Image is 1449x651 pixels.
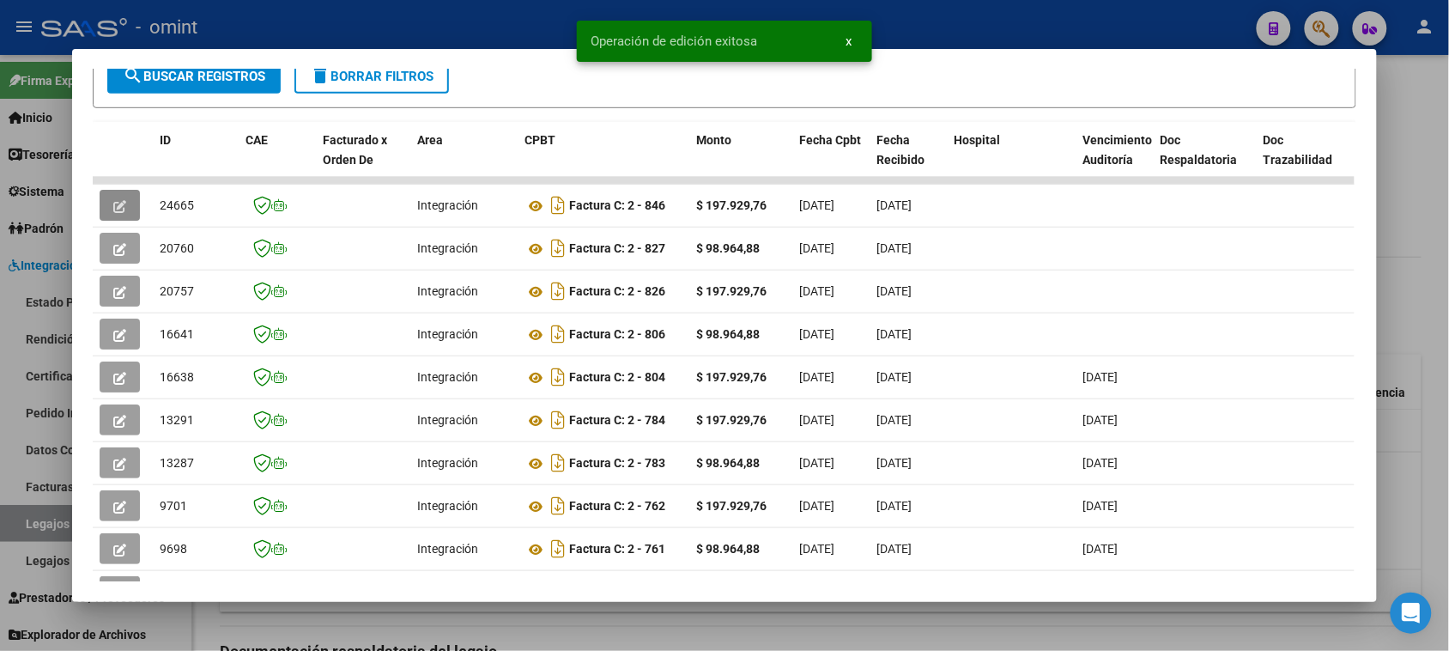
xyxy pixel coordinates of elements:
[696,241,760,255] strong: $ 98.964,88
[107,59,281,94] button: Buscar Registros
[1082,370,1118,384] span: [DATE]
[417,499,478,513] span: Integración
[547,192,569,219] i: Descargar documento
[1082,133,1152,167] span: Vencimiento Auditoría
[410,122,518,198] datatable-header-cell: Area
[547,535,569,563] i: Descargar documento
[696,327,760,341] strong: $ 98.964,88
[160,456,194,470] span: 13287
[696,499,767,513] strong: $ 197.929,76
[569,371,665,385] strong: Factura C: 2 - 804
[160,284,194,298] span: 20757
[832,26,865,57] button: x
[696,284,767,298] strong: $ 197.929,76
[417,241,478,255] span: Integración
[1263,133,1332,167] span: Doc Trazabilidad
[524,133,555,147] span: CPBT
[876,456,912,470] span: [DATE]
[1082,542,1118,556] span: [DATE]
[696,133,731,147] span: Monto
[160,327,194,341] span: 16641
[1076,122,1153,198] datatable-header-cell: Vencimiento Auditoría
[876,413,912,427] span: [DATE]
[569,242,665,256] strong: Factura C: 2 - 827
[876,133,925,167] span: Fecha Recibido
[696,413,767,427] strong: $ 197.929,76
[876,284,912,298] span: [DATE]
[876,198,912,212] span: [DATE]
[417,284,478,298] span: Integración
[547,363,569,391] i: Descargar documento
[569,414,665,428] strong: Factura C: 2 - 784
[239,122,316,198] datatable-header-cell: CAE
[799,370,834,384] span: [DATE]
[160,133,171,147] span: ID
[696,370,767,384] strong: $ 197.929,76
[876,499,912,513] span: [DATE]
[417,413,478,427] span: Integración
[160,198,194,212] span: 24665
[876,542,912,556] span: [DATE]
[569,500,665,514] strong: Factura C: 2 - 762
[417,133,443,147] span: Area
[799,456,834,470] span: [DATE]
[417,198,478,212] span: Integración
[518,122,689,198] datatable-header-cell: CPBT
[799,284,834,298] span: [DATE]
[160,542,187,556] span: 9698
[1160,133,1237,167] span: Doc Respaldatoria
[799,241,834,255] span: [DATE]
[547,406,569,434] i: Descargar documento
[569,328,665,342] strong: Factura C: 2 - 806
[316,122,410,198] datatable-header-cell: Facturado x Orden De
[870,122,947,198] datatable-header-cell: Fecha Recibido
[547,492,569,520] i: Descargar documento
[799,133,861,147] span: Fecha Cpbt
[569,457,665,471] strong: Factura C: 2 - 783
[792,122,870,198] datatable-header-cell: Fecha Cpbt
[689,122,792,198] datatable-header-cell: Monto
[123,65,143,86] mat-icon: search
[1082,413,1118,427] span: [DATE]
[294,59,449,94] button: Borrar Filtros
[310,69,433,84] span: Borrar Filtros
[160,499,187,513] span: 9701
[799,327,834,341] span: [DATE]
[1082,456,1118,470] span: [DATE]
[696,542,760,556] strong: $ 98.964,88
[246,133,268,147] span: CAE
[696,456,760,470] strong: $ 98.964,88
[1391,593,1432,634] div: Open Intercom Messenger
[323,133,387,167] span: Facturado x Orden De
[876,327,912,341] span: [DATE]
[160,413,194,427] span: 13291
[591,33,757,50] span: Operación de edición exitosa
[153,122,239,198] datatable-header-cell: ID
[696,198,767,212] strong: $ 197.929,76
[160,370,194,384] span: 16638
[310,65,330,86] mat-icon: delete
[569,199,665,213] strong: Factura C: 2 - 846
[547,277,569,305] i: Descargar documento
[799,499,834,513] span: [DATE]
[1153,122,1256,198] datatable-header-cell: Doc Respaldatoria
[160,241,194,255] span: 20760
[417,370,478,384] span: Integración
[417,456,478,470] span: Integración
[547,234,569,262] i: Descargar documento
[417,327,478,341] span: Integración
[1256,122,1359,198] datatable-header-cell: Doc Trazabilidad
[876,370,912,384] span: [DATE]
[417,542,478,556] span: Integración
[876,241,912,255] span: [DATE]
[799,542,834,556] span: [DATE]
[954,133,1000,147] span: Hospital
[569,543,665,557] strong: Factura C: 2 - 761
[799,198,834,212] span: [DATE]
[947,122,1076,198] datatable-header-cell: Hospital
[1082,499,1118,513] span: [DATE]
[569,285,665,299] strong: Factura C: 2 - 826
[547,449,569,477] i: Descargar documento
[547,578,569,605] i: Descargar documento
[799,413,834,427] span: [DATE]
